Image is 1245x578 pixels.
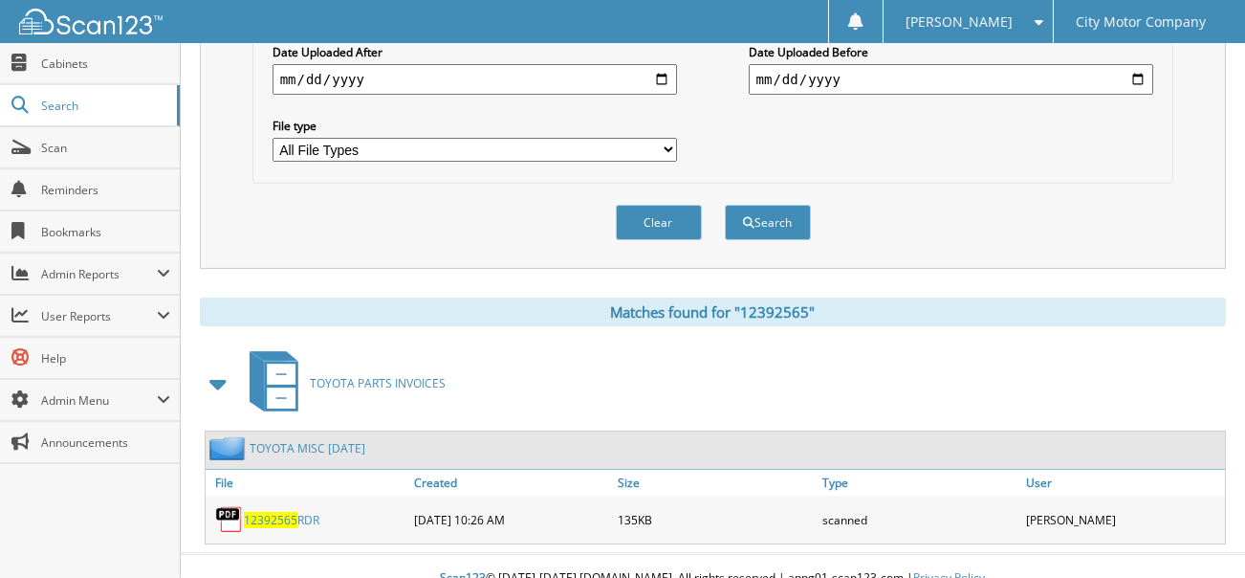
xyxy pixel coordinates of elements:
span: Admin Reports [41,266,157,282]
span: Help [41,350,170,367]
span: City Motor Company [1076,16,1206,28]
div: Matches found for "12392565" [200,298,1226,326]
iframe: Chat Widget [1149,486,1245,578]
div: [PERSON_NAME] [1021,500,1225,539]
img: folder2.png [209,436,250,460]
button: Clear [616,205,702,240]
span: Cabinets [41,56,170,72]
span: Scan [41,140,170,156]
label: Date Uploaded After [273,44,678,60]
label: File type [273,118,678,134]
div: [DATE] 10:26 AM [409,500,613,539]
input: start [273,64,678,95]
div: scanned [818,500,1021,539]
a: Type [818,470,1021,496]
input: end [749,64,1154,95]
span: Reminders [41,182,170,198]
span: Bookmarks [41,224,170,240]
a: User [1021,470,1225,496]
img: PDF.png [215,505,244,534]
a: File [206,470,409,496]
span: [PERSON_NAME] [906,16,1013,28]
a: Size [613,470,817,496]
span: TOYOTA PARTS INVOICES [310,375,446,391]
span: User Reports [41,308,157,324]
button: Search [725,205,811,240]
img: scan123-logo-white.svg [19,9,163,34]
div: 135KB [613,500,817,539]
a: TOYOTA PARTS INVOICES [238,345,446,421]
label: Date Uploaded Before [749,44,1154,60]
span: 12392565 [244,512,297,528]
a: TOYOTA MISC [DATE] [250,440,365,456]
a: 12392565RDR [244,512,319,528]
span: Admin Menu [41,392,157,409]
span: Search [41,98,167,114]
span: Announcements [41,434,170,451]
a: Created [409,470,613,496]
